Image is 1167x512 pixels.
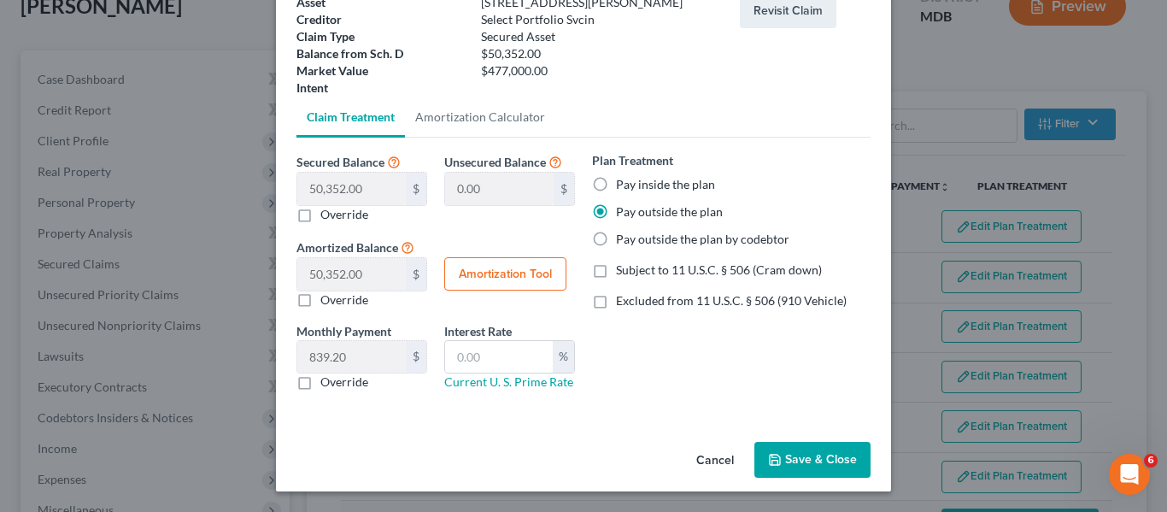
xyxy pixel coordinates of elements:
[1144,454,1158,468] span: 6
[288,28,472,45] div: Claim Type
[297,258,406,291] input: 0.00
[296,97,405,138] a: Claim Treatment
[754,442,871,478] button: Save & Close
[472,45,731,62] div: $50,352.00
[472,62,731,79] div: $477,000.00
[296,240,398,255] span: Amortized Balance
[554,173,574,205] div: $
[616,262,822,277] span: Subject to 11 U.S.C. § 506 (Cram down)
[320,291,368,309] label: Override
[553,341,574,374] div: %
[297,341,406,374] input: 0.00
[296,322,391,340] label: Monthly Payment
[445,341,553,374] input: 0.00
[444,374,573,389] a: Current U. S. Prime Rate
[406,258,426,291] div: $
[288,62,472,79] div: Market Value
[472,11,731,28] div: Select Portfolio Svcin
[320,206,368,223] label: Override
[472,28,731,45] div: Secured Asset
[683,444,748,478] button: Cancel
[616,293,847,308] span: Excluded from 11 U.S.C. § 506 (910 Vehicle)
[288,79,472,97] div: Intent
[406,173,426,205] div: $
[616,203,723,221] label: Pay outside the plan
[616,176,715,193] label: Pay inside the plan
[320,374,368,391] label: Override
[616,231,789,248] label: Pay outside the plan by codebtor
[592,151,673,169] label: Plan Treatment
[445,173,554,205] input: 0.00
[288,11,472,28] div: Creditor
[405,97,555,138] a: Amortization Calculator
[296,155,384,169] span: Secured Balance
[406,341,426,374] div: $
[444,257,566,291] button: Amortization Tool
[444,155,546,169] span: Unsecured Balance
[297,173,406,205] input: 0.00
[444,322,512,340] label: Interest Rate
[1109,454,1150,495] iframe: Intercom live chat
[288,45,472,62] div: Balance from Sch. D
